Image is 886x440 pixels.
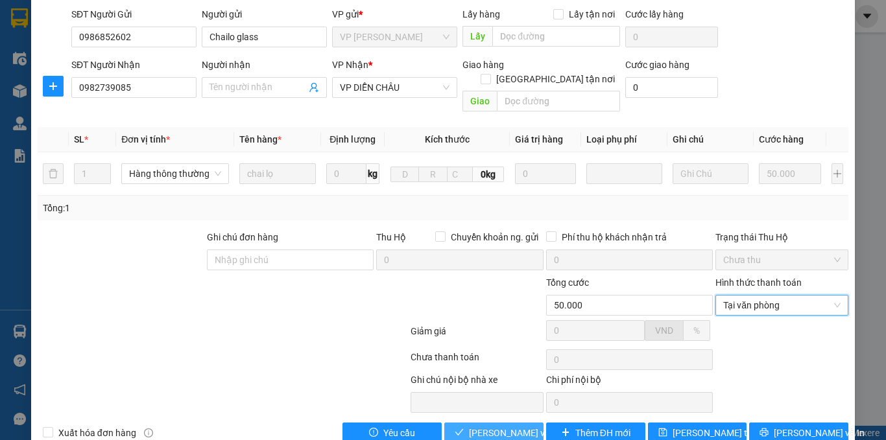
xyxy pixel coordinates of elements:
input: VD: Bàn, Ghế [239,163,316,184]
span: exclamation-circle [369,428,378,438]
div: SĐT Người Gửi [71,7,197,21]
button: plus [832,163,843,184]
th: Ghi chú [667,127,754,152]
div: Chi phí nội bộ [546,373,713,392]
span: check [455,428,464,438]
input: 0 [759,163,821,184]
img: logo [6,70,25,134]
span: Tại văn phòng [723,295,841,315]
button: plus [43,76,64,97]
label: Cước lấy hàng [625,9,684,19]
button: delete [43,163,64,184]
span: VP DIỄN CHÂU [340,78,449,97]
span: Chuyển khoản ng. gửi [446,230,544,244]
label: Cước giao hàng [625,60,689,70]
span: printer [760,428,769,438]
span: Tổng cước [546,277,589,288]
label: Ghi chú đơn hàng [207,232,278,242]
span: Thu Hộ [376,232,406,242]
div: VP gửi [332,7,457,21]
span: Xuất hóa đơn hàng [53,426,141,440]
span: [GEOGRAPHIC_DATA], [GEOGRAPHIC_DATA] ↔ [GEOGRAPHIC_DATA] [29,55,125,99]
input: C [447,167,473,182]
th: Loại phụ phí [581,127,667,152]
span: Lấy [462,26,492,47]
div: Giảm giá [409,324,545,347]
span: user-add [309,82,319,93]
span: save [658,428,667,438]
span: SL [74,134,84,145]
span: [GEOGRAPHIC_DATA] tận nơi [491,72,620,86]
div: Người gửi [202,7,327,21]
span: plus [43,81,63,91]
div: Tổng: 1 [43,201,343,215]
input: Cước giao hàng [625,77,718,98]
input: R [418,167,447,182]
span: Chưa thu [723,250,841,270]
strong: CHUYỂN PHÁT NHANH AN PHÚ QUÝ [30,10,124,52]
span: VND [655,325,673,336]
span: Thêm ĐH mới [575,426,630,440]
span: Lấy tận nơi [564,7,620,21]
input: Cước lấy hàng [625,27,718,47]
span: Lấy hàng [462,9,500,19]
span: Giá trị hàng [515,134,563,145]
span: [PERSON_NAME] thay đổi [673,426,776,440]
span: Yêu cầu [383,426,415,440]
span: [PERSON_NAME] và Giao hàng [469,426,593,440]
span: Phí thu hộ khách nhận trả [557,230,672,244]
span: Định lượng [329,134,376,145]
div: Trạng thái Thu Hộ [715,230,848,244]
input: Ghi chú đơn hàng [207,249,374,270]
span: % [693,325,700,336]
span: Tên hàng [239,134,281,145]
span: kg [366,163,379,184]
span: Giao hàng [462,60,504,70]
span: info-circle [144,428,153,437]
span: Hàng thông thường [129,164,221,183]
label: Hình thức thanh toán [715,277,802,288]
span: VP NGỌC HỒI [340,27,449,47]
span: VP Nhận [332,60,368,70]
span: 0kg [473,167,505,182]
span: Đơn vị tính [121,134,170,145]
div: Chưa thanh toán [409,350,545,373]
input: Dọc đường [492,26,620,47]
span: Giao [462,91,497,111]
span: Cước hàng [759,134,804,145]
div: SĐT Người Nhận [71,58,197,72]
input: D [390,167,419,182]
input: Dọc đường [497,91,620,111]
span: [PERSON_NAME] và In [774,426,865,440]
input: Ghi Chú [673,163,748,184]
span: Kích thước [425,134,470,145]
div: Ghi chú nội bộ nhà xe [411,373,544,392]
div: Người nhận [202,58,327,72]
input: 0 [515,163,575,184]
span: plus [561,428,570,438]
